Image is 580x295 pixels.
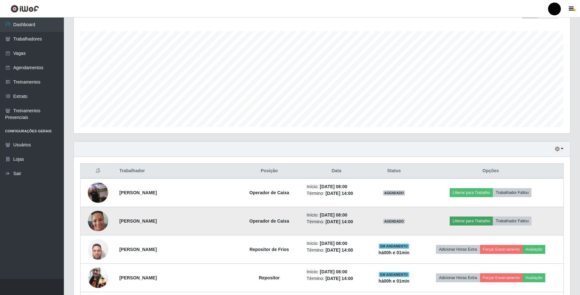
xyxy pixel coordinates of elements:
img: 1723155569016.jpeg [88,264,108,291]
time: [DATE] 08:00 [320,241,347,246]
time: [DATE] 14:00 [325,191,353,196]
button: Avaliação [523,245,545,254]
img: 1712933645778.jpeg [88,207,108,234]
li: Início: [307,269,366,275]
img: 1725070298663.jpeg [88,174,108,211]
strong: Repositor [259,275,279,280]
time: [DATE] 08:00 [320,184,347,189]
strong: há 00 h e 01 min [378,250,409,255]
button: Adicionar Horas Extra [436,245,480,254]
li: Início: [307,240,366,247]
li: Término: [307,275,366,282]
strong: Repositor de Frios [249,247,289,252]
button: Forçar Encerramento [480,273,523,282]
th: Data [303,164,370,179]
time: [DATE] 08:00 [320,269,347,274]
span: AGENDADO [383,190,405,195]
span: EM ANDAMENTO [379,272,409,277]
button: Liberar para Trabalho [450,188,493,197]
li: Término: [307,247,366,254]
strong: [PERSON_NAME] [119,218,157,224]
span: AGENDADO [383,219,405,224]
th: Status [370,164,418,179]
strong: há 00 h e 01 min [378,278,409,284]
strong: [PERSON_NAME] [119,247,157,252]
th: Posição [236,164,303,179]
strong: [PERSON_NAME] [119,275,157,280]
button: Trabalhador Faltou [493,217,531,225]
span: EM ANDAMENTO [379,244,409,249]
button: Liberar para Trabalho [450,217,493,225]
button: Trabalhador Faltou [493,188,531,197]
strong: Operador de Caixa [249,190,289,195]
th: Trabalhador [116,164,236,179]
li: Início: [307,212,366,218]
button: Avaliação [523,273,545,282]
li: Término: [307,218,366,225]
th: Opções [418,164,564,179]
time: [DATE] 14:00 [325,219,353,224]
time: [DATE] 14:00 [325,276,353,281]
strong: Operador de Caixa [249,218,289,224]
button: Forçar Encerramento [480,245,523,254]
strong: [PERSON_NAME] [119,190,157,195]
button: Adicionar Horas Extra [436,273,480,282]
time: [DATE] 08:00 [320,212,347,218]
img: 1729168499099.jpeg [88,236,108,263]
li: Término: [307,190,366,197]
img: CoreUI Logo [11,5,39,13]
li: Início: [307,183,366,190]
time: [DATE] 14:00 [325,247,353,253]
